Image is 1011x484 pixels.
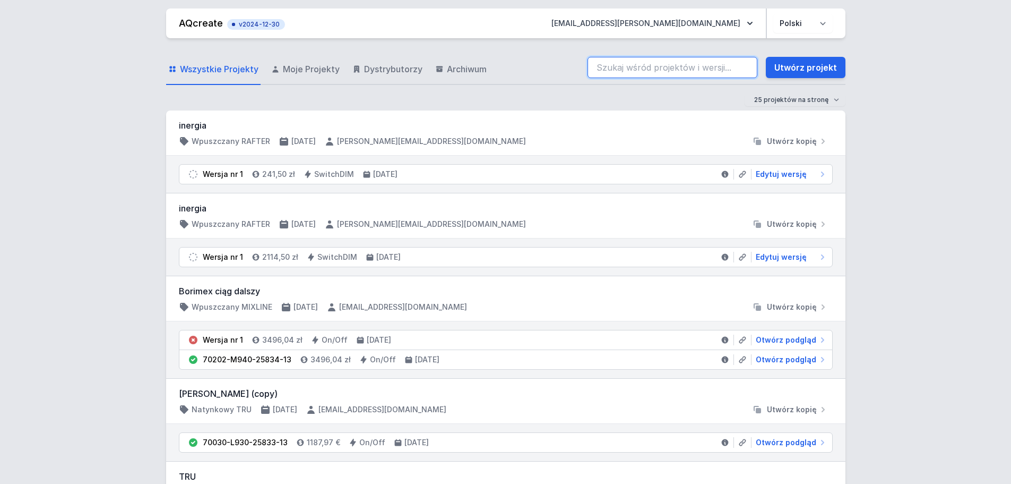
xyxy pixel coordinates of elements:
a: Edytuj wersję [751,252,828,262]
h3: inergia [179,202,833,215]
a: Wszystkie Projekty [166,54,261,85]
h4: 1187,97 € [307,437,340,448]
h4: 3496,04 zł [310,354,351,365]
a: Utwórz projekt [766,57,845,78]
h4: [DATE] [291,136,316,147]
span: Otwórz podgląd [756,354,816,365]
button: v2024-12-30 [227,17,285,30]
img: draft.svg [188,169,198,180]
h4: [EMAIL_ADDRESS][DOMAIN_NAME] [318,404,446,415]
div: Wersja nr 1 [203,252,243,262]
a: Moje Projekty [269,54,342,85]
div: 70202-M940-25834-13 [203,354,291,365]
div: 70030-L930-25833-13 [203,437,288,448]
h4: Wpuszczany RAFTER [192,219,270,230]
h4: [DATE] [376,252,401,262]
span: Utwórz kopię [767,302,817,312]
h4: On/Off [359,437,385,448]
h4: Wpuszczany MIXLINE [192,302,272,312]
span: Utwórz kopię [767,404,817,415]
h3: inergia [179,119,833,132]
input: Szukaj wśród projektów i wersji... [587,57,757,78]
a: Edytuj wersję [751,169,828,180]
div: Wersja nr 1 [203,335,243,345]
span: Moje Projekty [283,63,340,75]
button: Utwórz kopię [748,404,833,415]
span: Otwórz podgląd [756,437,816,448]
a: Dystrybutorzy [350,54,425,85]
h4: SwitchDIM [317,252,357,262]
h3: Borimex ciąg dalszy [179,285,833,298]
a: Otwórz podgląd [751,335,828,345]
h4: Wpuszczany RAFTER [192,136,270,147]
select: Wybierz język [773,14,833,33]
h4: [DATE] [373,169,398,180]
h4: [DATE] [415,354,439,365]
h4: [DATE] [273,404,297,415]
button: Utwórz kopię [748,302,833,312]
span: Dystrybutorzy [364,63,422,75]
a: Archiwum [433,54,489,85]
button: Utwórz kopię [748,136,833,147]
span: Wszystkie Projekty [180,63,258,75]
a: Otwórz podgląd [751,437,828,448]
h4: SwitchDIM [314,169,354,180]
h4: On/Off [322,335,348,345]
h3: TRU [179,470,833,483]
a: Otwórz podgląd [751,354,828,365]
span: Archiwum [447,63,487,75]
h4: [DATE] [293,302,318,312]
button: [EMAIL_ADDRESS][PERSON_NAME][DOMAIN_NAME] [543,14,762,33]
h4: 241,50 zł [262,169,295,180]
h4: 2114,50 zł [262,252,298,262]
span: Utwórz kopię [767,136,817,147]
a: AQcreate [179,18,223,29]
h4: On/Off [370,354,396,365]
h4: [PERSON_NAME][EMAIL_ADDRESS][DOMAIN_NAME] [337,219,526,230]
span: Edytuj wersję [756,252,807,262]
h4: [DATE] [291,219,316,230]
div: Wersja nr 1 [203,169,243,180]
h4: [DATE] [367,335,391,345]
span: Utwórz kopię [767,219,817,230]
h4: [PERSON_NAME][EMAIL_ADDRESS][DOMAIN_NAME] [337,136,526,147]
span: v2024-12-30 [232,20,280,29]
h3: [PERSON_NAME] (copy) [179,387,833,400]
h4: [DATE] [404,437,429,448]
span: Edytuj wersję [756,169,807,180]
button: Utwórz kopię [748,219,833,230]
h4: 3496,04 zł [262,335,303,345]
img: draft.svg [188,252,198,262]
h4: [EMAIL_ADDRESS][DOMAIN_NAME] [339,302,467,312]
h4: Natynkowy TRU [192,404,252,415]
span: Otwórz podgląd [756,335,816,345]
